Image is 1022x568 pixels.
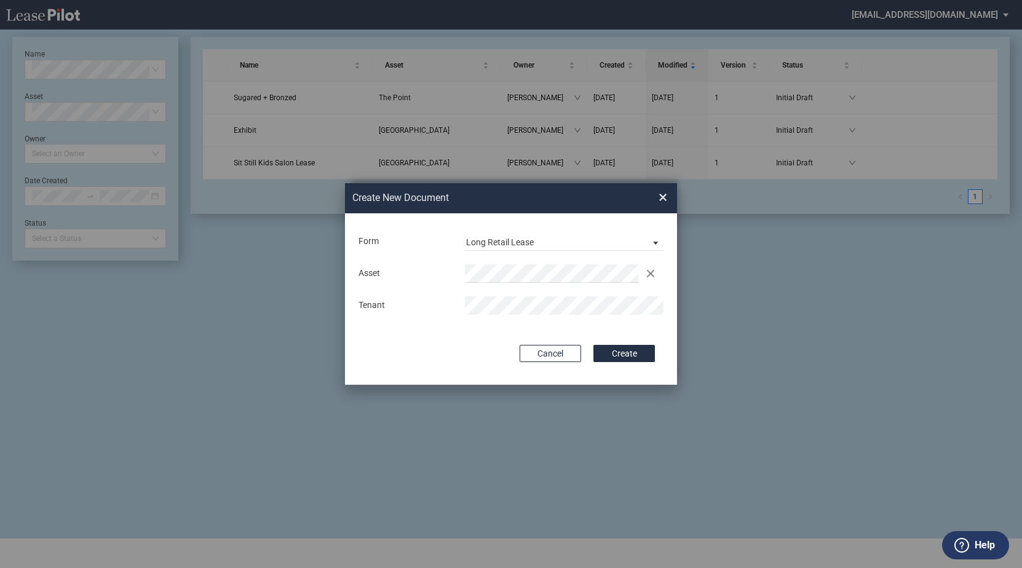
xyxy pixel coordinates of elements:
[352,191,614,205] h2: Create New Document
[466,237,534,247] div: Long Retail Lease
[659,188,667,208] span: ×
[351,299,458,312] div: Tenant
[975,537,995,553] label: Help
[345,183,677,385] md-dialog: Create New ...
[593,345,655,362] button: Create
[351,267,458,280] div: Asset
[465,232,664,251] md-select: Lease Form: Long Retail Lease
[520,345,581,362] button: Cancel
[351,235,458,248] div: Form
